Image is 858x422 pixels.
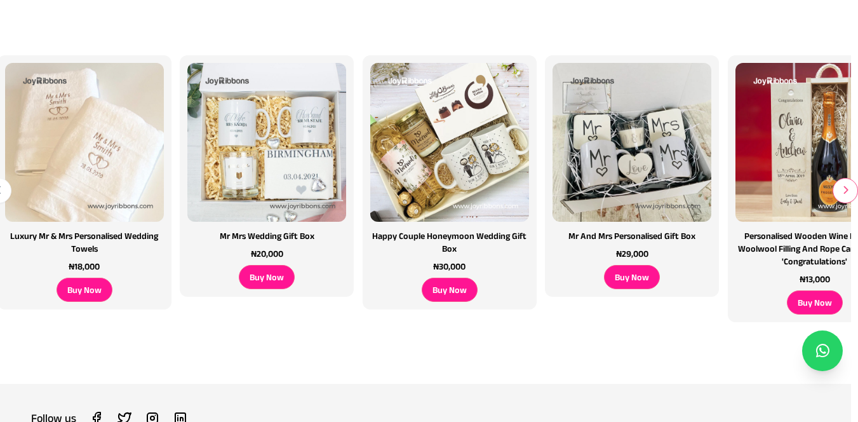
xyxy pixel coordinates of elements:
[433,260,466,273] p: ₦30,000
[220,229,314,242] h3: Mr Mrs Wedding Gift Box
[604,265,660,289] div: Buy Now
[251,247,283,260] p: ₦20,000
[187,63,346,222] img: shop wedding gifts on joyribbons
[568,229,695,242] h3: Mr and Mrs Personalised gift box
[5,229,164,255] h3: Luxury Mr & Mrs personalised wedding towels
[358,55,540,310] a: shop wedding gifts on joyribbons Happy Couple Honeymoon Wedding Gift Box ₦30,000 Buy Now
[370,63,529,222] img: shop wedding gifts on joyribbons
[176,55,358,297] a: shop wedding gifts on joyribbons Mr Mrs Wedding Gift Box ₦20,000 Buy Now
[787,290,843,315] div: Buy Now
[800,273,830,285] p: ₦13,000
[69,260,100,273] p: ₦18,000
[422,278,478,302] div: Buy Now
[5,63,164,222] img: shop wedding gifts on joyribbons
[57,278,112,302] div: Buy Now
[370,229,529,255] h3: Happy Couple Honeymoon Wedding Gift Box
[553,63,711,222] img: shop wedding gifts on joyribbons
[540,55,723,297] a: shop wedding gifts on joyribbons Mr and Mrs Personalised gift box ₦29,000 Buy Now
[239,265,295,289] div: Buy Now
[616,247,648,260] p: ₦29,000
